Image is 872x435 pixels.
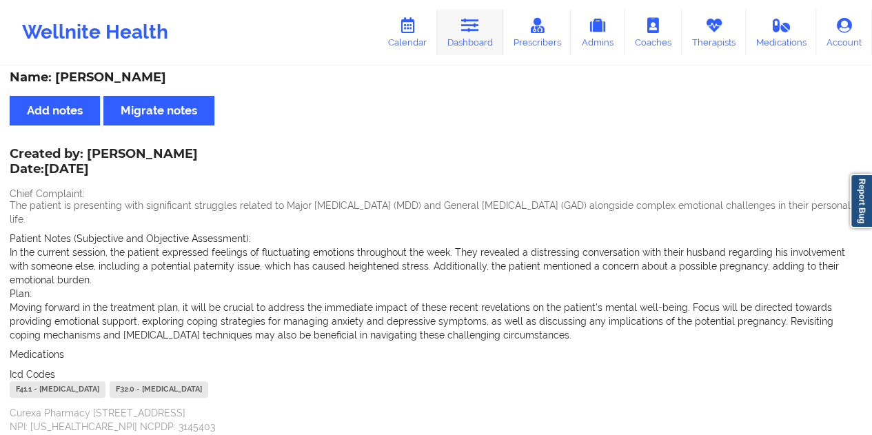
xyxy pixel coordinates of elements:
div: Created by: [PERSON_NAME] [10,147,198,179]
button: Migrate notes [103,96,214,125]
a: Medications [746,10,817,55]
a: Account [816,10,872,55]
div: Name: [PERSON_NAME] [10,70,862,85]
span: Patient Notes (Subjective and Objective Assessment): [10,233,251,244]
span: Icd Codes [10,369,55,380]
div: F32.0 - [MEDICAL_DATA] [110,381,208,398]
a: Calendar [378,10,437,55]
a: Coaches [625,10,682,55]
span: Plan: [10,288,32,299]
p: Moving forward in the treatment plan, it will be crucial to address the immediate impact of these... [10,301,862,342]
span: Medications [10,349,64,360]
p: In the current session, the patient expressed feelings of fluctuating emotions throughout the wee... [10,245,862,287]
p: Date: [DATE] [10,161,198,179]
span: Chief Complaint: [10,188,85,199]
button: Add notes [10,96,100,125]
a: Prescribers [503,10,571,55]
p: The patient is presenting with significant struggles related to Major [MEDICAL_DATA] (MDD) and Ge... [10,199,862,226]
a: Admins [571,10,625,55]
div: F41.1 - [MEDICAL_DATA] [10,381,105,398]
a: Therapists [682,10,746,55]
a: Report Bug [850,174,872,228]
p: Curexa Pharmacy [STREET_ADDRESS] NPI: [US_HEALTHCARE_NPI] NCPDP: 3145403 [10,406,862,434]
a: Dashboard [437,10,503,55]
